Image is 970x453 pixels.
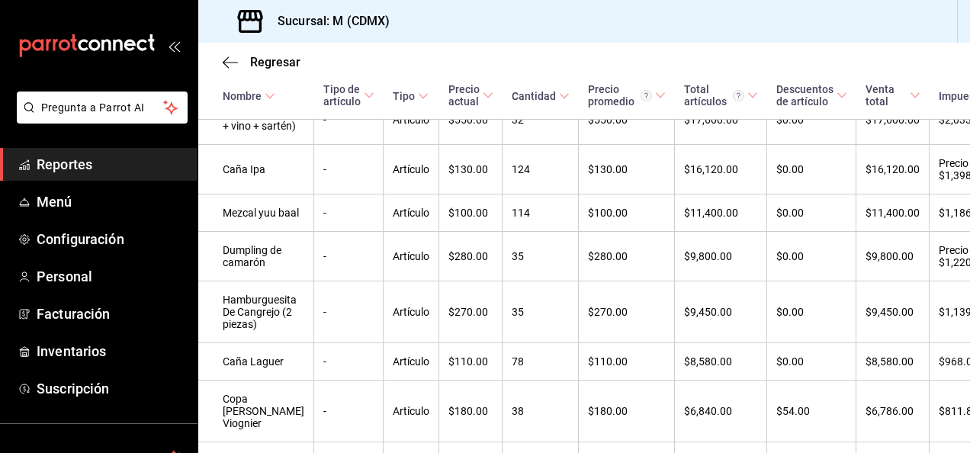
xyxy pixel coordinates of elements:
[393,90,415,102] div: Tipo
[641,90,652,101] svg: Precio promedio = Total artículos / cantidad
[767,381,856,442] td: $54.00
[223,90,275,102] span: Nombre
[37,381,109,397] font: Suscripción
[588,83,666,108] span: Precio promedio
[265,12,390,31] h3: Sucursal: M (CDMX)
[512,90,570,102] span: Cantidad
[314,194,384,232] td: -
[198,343,314,381] td: Caña Laguer
[675,232,767,281] td: $9,800.00
[384,281,439,343] td: Artículo
[684,83,727,108] font: Total artículos
[733,90,744,101] svg: El total de artículos considera cambios de precios en los artículos, así como costos adicionales ...
[439,145,503,194] td: $130.00
[168,40,180,52] button: open_drawer_menu
[856,194,930,232] td: $11,400.00
[384,145,439,194] td: Artículo
[439,381,503,442] td: $180.00
[579,232,675,281] td: $280.00
[314,232,384,281] td: -
[448,83,493,108] span: Precio actual
[37,194,72,210] font: Menú
[198,145,314,194] td: Caña Ipa
[11,111,188,127] a: Pregunta a Parrot AI
[579,281,675,343] td: $270.00
[503,343,579,381] td: 78
[856,343,930,381] td: $8,580.00
[579,145,675,194] td: $130.00
[856,381,930,442] td: $6,786.00
[503,95,579,145] td: 32
[856,281,930,343] td: $9,450.00
[767,343,856,381] td: $0.00
[675,381,767,442] td: $6,840.00
[856,232,930,281] td: $9,800.00
[767,194,856,232] td: $0.00
[866,83,907,108] div: Venta total
[675,145,767,194] td: $16,120.00
[314,145,384,194] td: -
[439,343,503,381] td: $110.00
[384,381,439,442] td: Artículo
[675,281,767,343] td: $9,450.00
[776,83,847,108] span: Descuentos de artículo
[767,232,856,281] td: $0.00
[250,55,300,69] span: Regresar
[314,381,384,442] td: -
[37,343,106,359] font: Inventarios
[314,343,384,381] td: -
[579,381,675,442] td: $180.00
[198,232,314,281] td: Dumpling de camarón
[503,232,579,281] td: 35
[198,95,314,145] td: Día del Oli (paella + vino + sartén)
[439,95,503,145] td: $550.00
[17,92,188,124] button: Pregunta a Parrot AI
[314,95,384,145] td: -
[439,232,503,281] td: $280.00
[384,232,439,281] td: Artículo
[37,268,92,284] font: Personal
[579,95,675,145] td: $550.00
[393,90,429,102] span: Tipo
[776,83,833,108] div: Descuentos de artículo
[675,194,767,232] td: $11,400.00
[37,306,110,322] font: Facturación
[384,343,439,381] td: Artículo
[684,83,758,108] span: Total artículos
[198,281,314,343] td: Hamburguesita De Cangrejo (2 piezas)
[866,83,920,108] span: Venta total
[579,343,675,381] td: $110.00
[37,231,124,247] font: Configuración
[384,194,439,232] td: Artículo
[439,194,503,232] td: $100.00
[856,95,930,145] td: $17,600.00
[323,83,374,108] span: Tipo de artículo
[198,194,314,232] td: Mezcal yuu baal
[439,281,503,343] td: $270.00
[512,90,556,102] div: Cantidad
[588,83,634,108] font: Precio promedio
[223,90,262,102] div: Nombre
[579,194,675,232] td: $100.00
[767,145,856,194] td: $0.00
[223,55,300,69] button: Regresar
[37,156,92,172] font: Reportes
[503,281,579,343] td: 35
[314,281,384,343] td: -
[856,145,930,194] td: $16,120.00
[675,343,767,381] td: $8,580.00
[323,83,361,108] div: Tipo de artículo
[384,95,439,145] td: Artículo
[503,145,579,194] td: 124
[675,95,767,145] td: $17,600.00
[198,381,314,442] td: Copa [PERSON_NAME] Viognier
[41,100,164,116] span: Pregunta a Parrot AI
[503,194,579,232] td: 114
[767,281,856,343] td: $0.00
[503,381,579,442] td: 38
[767,95,856,145] td: $0.00
[448,83,480,108] div: Precio actual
